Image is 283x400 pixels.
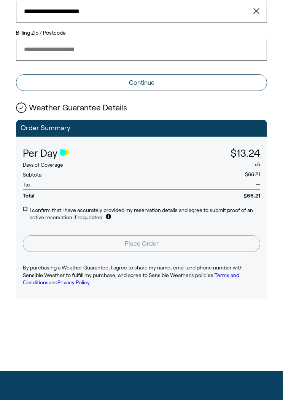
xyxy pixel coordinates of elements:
iframe: Customer reviews powered by Trustpilot [16,308,267,362]
span: $66.21 [245,172,260,177]
span: x 5 [254,162,260,167]
span: Total [23,190,164,199]
span: Tax [23,182,31,188]
a: Privacy Policy [57,279,90,285]
span: Per Day [23,148,57,159]
span: $13.24 [231,148,260,159]
h1: Weather Guarantee Details [16,102,267,113]
p: Order Summary [21,124,262,132]
p: By purchasing a Weather Guarantee, I agree to share my name, email and phone number with Sensible... [23,264,260,287]
p: I confirm that I have accurately provided my reservation details and agree to submit proof of an ... [30,207,260,222]
button: Continue [16,74,267,91]
span: Subtotal [23,172,43,178]
button: Place Order [23,235,260,252]
span: Days of Coverage [23,162,63,168]
span: $66.21 [164,190,260,199]
button: clear value [251,1,267,22]
span: -- [256,182,260,187]
label: Billing Zip / Postcode [16,29,267,37]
